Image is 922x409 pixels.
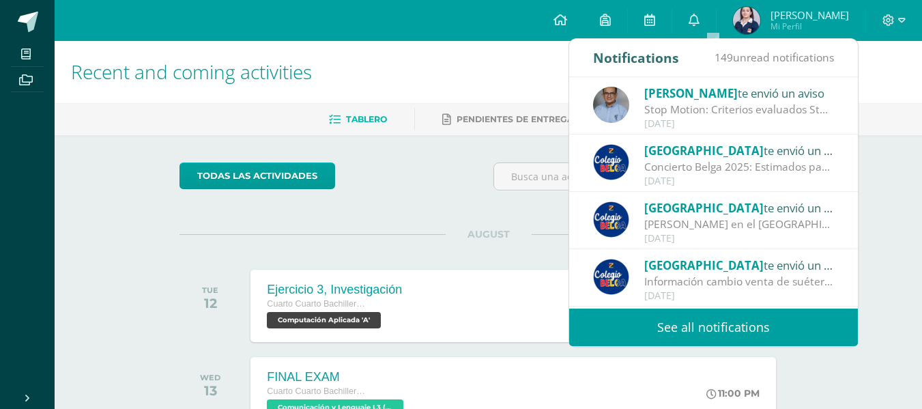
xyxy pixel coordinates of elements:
div: 11:00 PM [706,387,760,399]
div: WED [200,373,220,382]
div: [DATE] [644,290,834,302]
span: unread notifications [715,50,834,65]
img: 919ad801bb7643f6f997765cf4083301.png [593,201,629,238]
span: Computación Aplicada 'A' [267,312,381,328]
span: Cuarto Cuarto Bachillerato en Ciencias y Letras con Orientación en Computación [267,386,369,396]
div: te envió un aviso [644,256,834,274]
span: [GEOGRAPHIC_DATA] [644,257,764,273]
div: FINAL EXAM [267,370,407,384]
div: Ejercicio 3, Investigación [267,283,402,297]
a: See all notifications [569,309,858,346]
img: dec8df1200ccd7bd8674d58b6835b718.png [733,7,760,34]
input: Busca una actividad próxima aquí... [494,163,796,190]
span: [PERSON_NAME] [770,8,849,22]
div: Abuelitos Heladeros en el Colegio Belga.: Estimados padres y madres de familia: Les saludamos cor... [644,216,834,232]
span: Cuarto Cuarto Bachillerato en Ciencias y Letras con Orientación en Computación [267,299,369,309]
span: [GEOGRAPHIC_DATA] [644,200,764,216]
img: c0a26e2fe6bfcdf9029544cd5cc8fd3b.png [593,87,629,123]
div: 12 [202,295,218,311]
div: 13 [200,382,220,399]
div: Notifications [593,39,679,76]
div: TUE [202,285,218,295]
span: AUGUST [446,228,532,240]
span: Pendientes de entrega [457,114,573,124]
div: Información cambio venta de suéter y chaleco del Colegio - Tejidos Piemont -: Estimados Padres de... [644,274,834,290]
span: [GEOGRAPHIC_DATA] [644,143,764,158]
span: [PERSON_NAME] [644,85,738,101]
div: te envió un aviso [644,141,834,159]
div: te envió un aviso [644,199,834,216]
div: te envió un aviso [644,84,834,102]
div: [DATE] [644,175,834,187]
div: [DATE] [644,233,834,244]
div: [DATE] [644,118,834,130]
img: 919ad801bb7643f6f997765cf4083301.png [593,144,629,180]
img: 919ad801bb7643f6f997765cf4083301.png [593,259,629,295]
a: Pendientes de entrega [442,109,573,130]
a: Tablero [329,109,387,130]
div: Concierto Belga 2025: Estimados padres y madres de familia: Les saludamos cordialmente deseando q... [644,159,834,175]
span: 149 [715,50,733,65]
span: Mi Perfil [770,20,849,32]
div: Stop Motion: Criterios evaluados Stop Motion. [644,102,834,117]
span: Tablero [346,114,387,124]
span: Recent and coming activities [71,59,312,85]
a: todas las Actividades [179,163,335,189]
